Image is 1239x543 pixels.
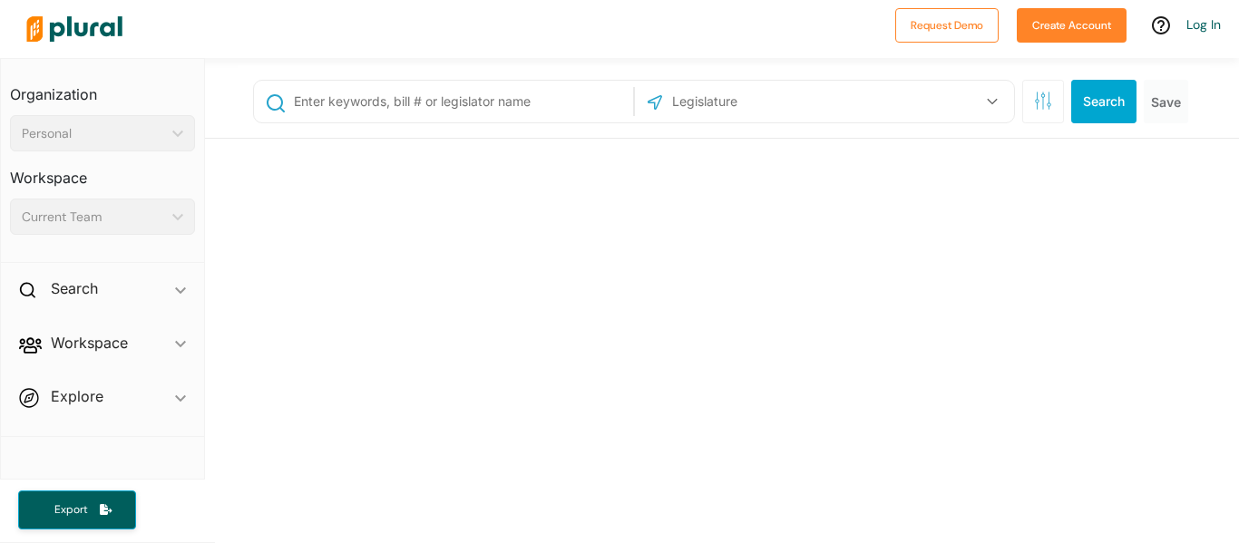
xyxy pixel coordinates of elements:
[10,151,195,191] h3: Workspace
[1071,80,1137,123] button: Search
[1186,16,1221,33] a: Log In
[22,208,165,227] div: Current Team
[670,84,864,119] input: Legislature
[1017,15,1127,34] a: Create Account
[292,84,629,119] input: Enter keywords, bill # or legislator name
[895,15,999,34] a: Request Demo
[42,502,100,518] span: Export
[18,490,136,529] button: Export
[1017,8,1127,43] button: Create Account
[51,278,98,298] h2: Search
[22,124,165,143] div: Personal
[1144,80,1188,123] button: Save
[10,68,195,108] h3: Organization
[1034,92,1052,107] span: Search Filters
[895,8,999,43] button: Request Demo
